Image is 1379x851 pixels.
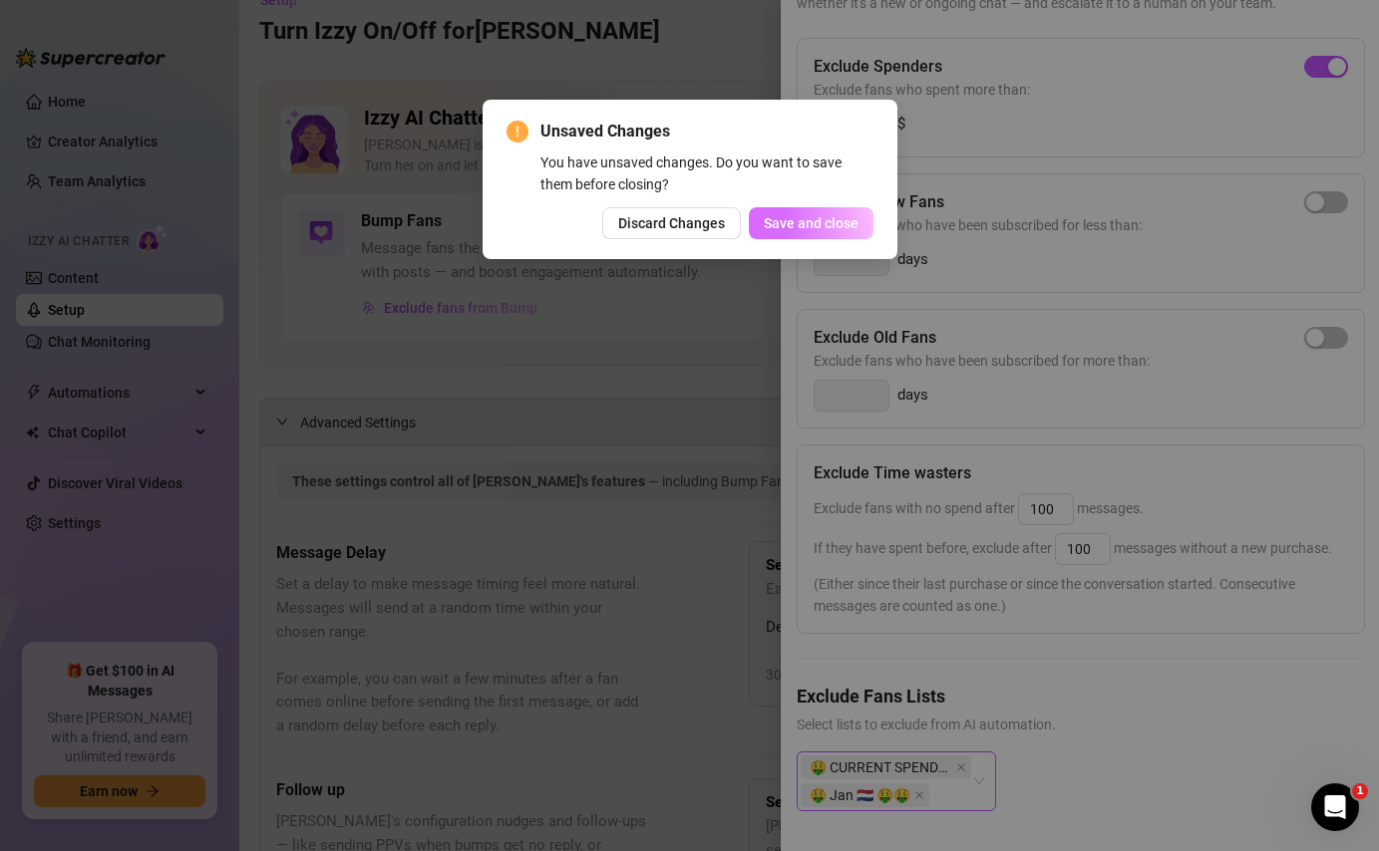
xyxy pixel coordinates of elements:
[1352,783,1368,799] span: 1
[618,215,725,231] span: Discard Changes
[540,151,873,195] div: You have unsaved changes. Do you want to save them before closing?
[540,120,873,143] span: Unsaved Changes
[764,215,859,231] span: Save and close
[1311,783,1359,831] iframe: Intercom live chat
[749,207,873,239] button: Save and close
[507,121,528,142] span: exclamation-circle
[602,207,741,239] button: Discard Changes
